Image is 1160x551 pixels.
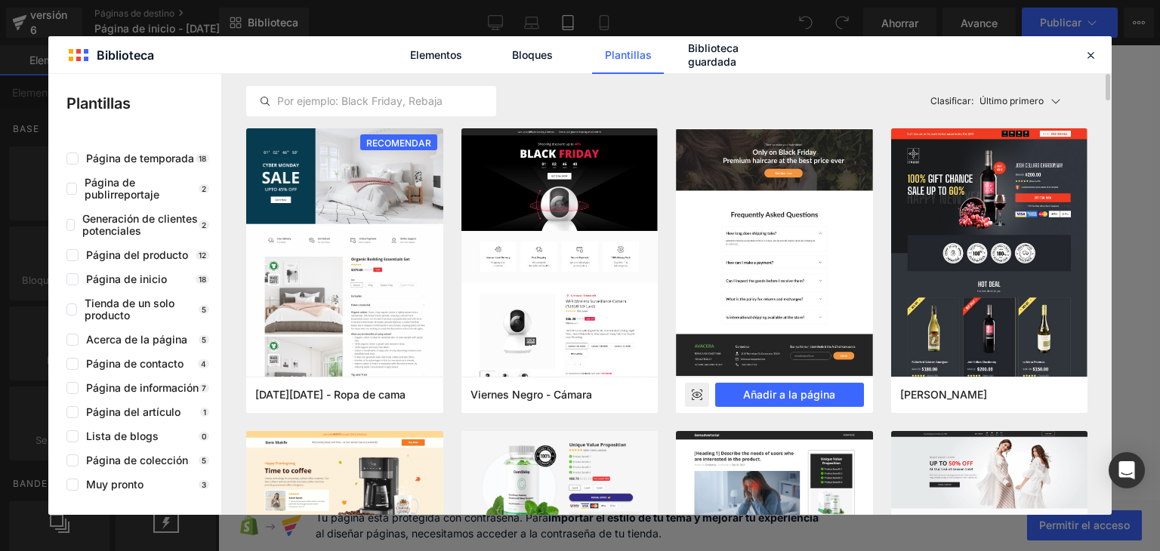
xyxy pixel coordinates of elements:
[900,388,987,401] font: [PERSON_NAME]
[980,95,1044,106] font: Último primero
[227,337,362,367] a: Explorar plantilla
[512,48,553,61] font: Bloques
[86,152,194,165] font: Página de temporada
[202,432,206,441] font: 0
[86,381,199,394] font: Página de información
[900,388,987,402] span: Vino Gem
[86,405,180,418] font: Página del artículo
[86,357,184,370] font: Página de contacto
[86,272,167,285] font: Página de inicio
[86,429,159,442] font: Lista de blogs
[470,388,592,402] span: Viernes Negro - Cámara
[366,137,431,149] font: RECOMENDAR
[203,408,206,417] font: 1
[86,248,188,261] font: Página del producto
[743,388,835,401] font: Añadir a la página
[688,42,739,68] font: Biblioteca guardada
[66,94,131,112] font: Plantillas
[202,456,206,465] font: 5
[86,454,188,466] font: Página de colección
[685,383,709,407] div: Avance
[172,379,417,389] font: o arrastrar y soltar elementos desde la barra lateral izquierda
[202,220,206,229] font: 2
[86,478,143,491] font: Muy pronto
[214,155,375,168] font: Empieza a construir tu página
[202,335,206,344] font: 5
[85,297,174,322] font: Tienda de un solo producto
[410,48,462,61] font: Elementos
[202,305,206,314] font: 5
[199,251,206,260] font: 12
[86,333,187,346] font: Acerca de la página
[715,383,864,407] button: Añadir a la página
[199,154,206,163] font: 18
[255,388,406,402] span: Cyber ​​Monday - Ropa de cama
[1109,452,1145,488] div: Abrir Intercom Messenger
[202,184,206,193] font: 2
[930,95,973,106] font: Clasificar:
[202,480,206,489] font: 3
[82,212,198,237] font: Generación de clientes potenciales
[199,275,206,284] font: 18
[202,383,206,392] font: 7
[201,359,206,368] font: 4
[255,388,406,401] font: [DATE][DATE] - Ropa de cama
[605,48,652,61] font: Plantillas
[85,176,159,201] font: Página de publirreportaje
[247,92,495,110] input: Por ejemplo: Black Friday, Rebajas,...
[470,388,592,401] font: Viernes Negro - Cámara
[924,86,1088,116] button: Clasificar:Último primero
[255,346,334,358] font: Explorar plantilla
